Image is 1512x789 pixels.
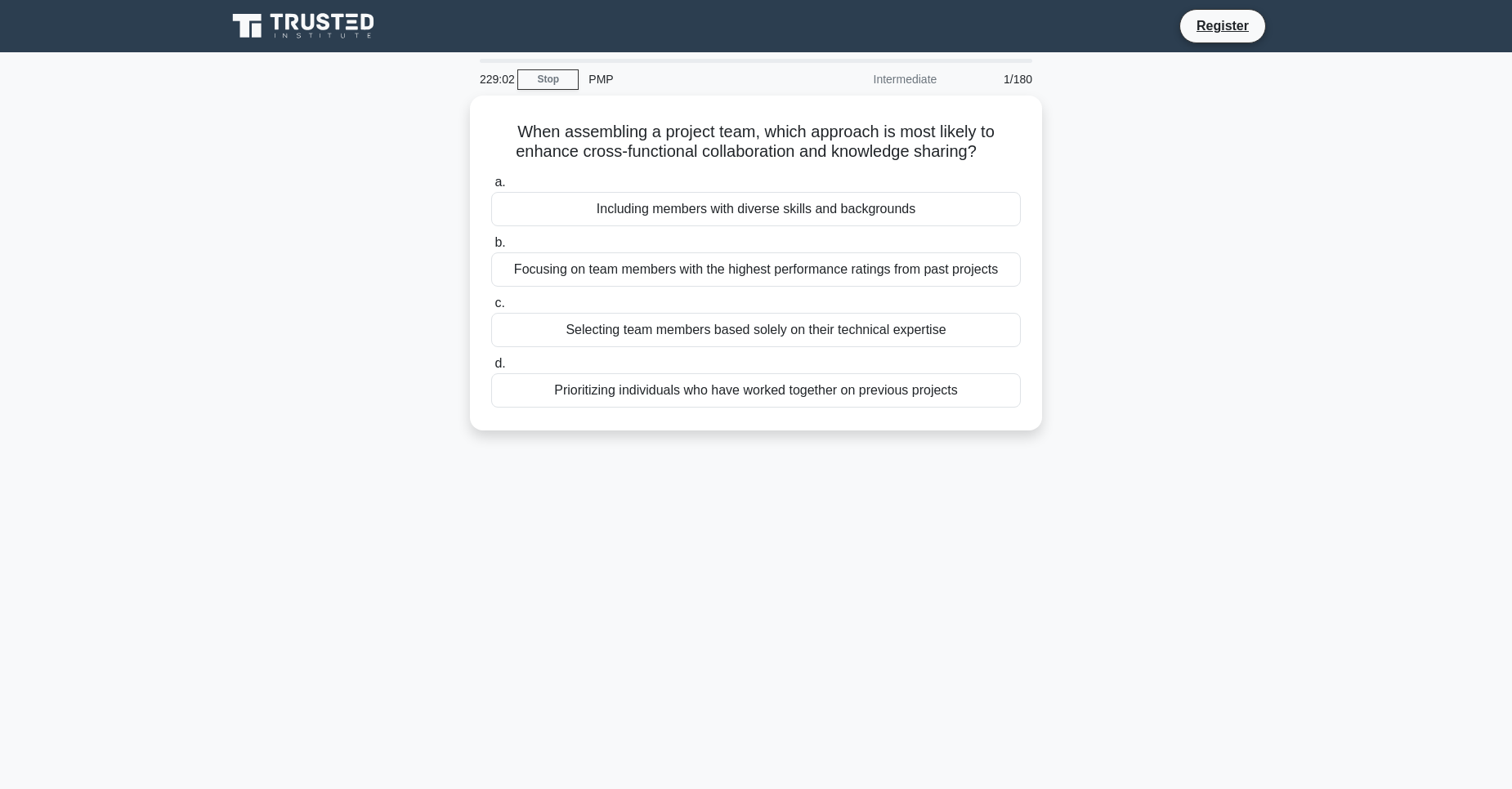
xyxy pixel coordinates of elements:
[517,69,579,90] a: Stop
[494,296,504,310] span: c.
[491,252,1021,287] div: Focusing on team members with the highest performance ratings from past projects
[470,63,517,96] div: 229:02
[803,63,946,96] div: Intermediate
[494,356,505,370] span: d.
[490,122,1022,163] h5: When assembling a project team, which approach is most likely to enhance cross-functional collabo...
[494,235,505,249] span: b.
[946,63,1042,96] div: 1/180
[494,175,505,189] span: a.
[491,373,1021,408] div: Prioritizing individuals who have worked together on previous projects
[491,192,1021,226] div: Including members with diverse skills and backgrounds
[491,313,1021,347] div: Selecting team members based solely on their technical expertise
[579,63,803,96] div: PMP
[1187,16,1259,36] a: Register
